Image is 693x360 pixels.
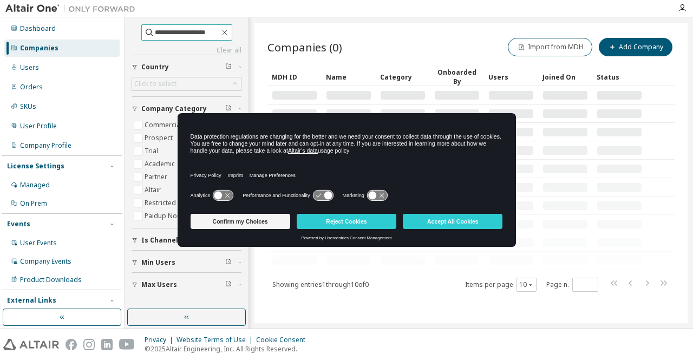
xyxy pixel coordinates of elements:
[508,38,592,56] button: Import from MDH
[145,344,312,354] p: © 2025 Altair Engineering, Inc. All Rights Reserved.
[7,220,30,228] div: Events
[380,68,426,86] div: Category
[145,336,176,344] div: Privacy
[20,102,36,111] div: SKUs
[20,181,50,189] div: Managed
[225,280,232,289] span: Clear filter
[83,339,95,350] img: instagram.svg
[141,280,177,289] span: Max Users
[3,339,59,350] img: altair_logo.svg
[225,258,232,267] span: Clear filter
[256,336,312,344] div: Cookie Consent
[132,55,241,79] button: Country
[132,77,241,90] div: Click to select
[546,278,598,292] span: Page n.
[465,278,537,292] span: Items per page
[20,63,39,72] div: Users
[141,258,175,267] span: Min Users
[7,296,56,305] div: External Links
[20,276,82,284] div: Product Downloads
[20,24,56,33] div: Dashboard
[20,122,57,130] div: User Profile
[132,228,241,252] button: Is Channel Partner
[20,199,47,208] div: On Prem
[267,40,342,55] span: Companies (0)
[145,210,202,222] label: Paidup Non Maint
[145,145,160,158] label: Trial
[5,3,141,14] img: Altair One
[132,97,241,121] button: Company Category
[20,239,57,247] div: User Events
[134,80,176,88] div: Click to select
[326,68,371,86] div: Name
[272,68,317,86] div: MDH ID
[225,63,232,71] span: Clear filter
[20,44,58,53] div: Companies
[141,104,207,113] span: Company Category
[225,104,232,113] span: Clear filter
[145,197,202,210] label: Restricted Partner
[20,141,71,150] div: Company Profile
[145,158,177,171] label: Academic
[542,68,588,86] div: Joined On
[141,236,207,245] span: Is Channel Partner
[132,251,241,274] button: Min Users
[519,280,534,289] button: 10
[20,83,43,91] div: Orders
[145,119,184,132] label: Commercial
[132,273,241,297] button: Max Users
[66,339,77,350] img: facebook.svg
[141,63,169,71] span: Country
[145,132,175,145] label: Prospect
[488,68,534,86] div: Users
[119,339,135,350] img: youtube.svg
[599,38,672,56] button: Add Company
[145,184,163,197] label: Altair
[145,171,169,184] label: Partner
[434,68,480,86] div: Onboarded By
[20,257,71,266] div: Company Events
[597,68,642,86] div: Status
[101,339,113,350] img: linkedin.svg
[176,336,256,344] div: Website Terms of Use
[272,280,369,289] span: Showing entries 1 through 10 of 0
[7,162,64,171] div: License Settings
[132,46,241,55] a: Clear all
